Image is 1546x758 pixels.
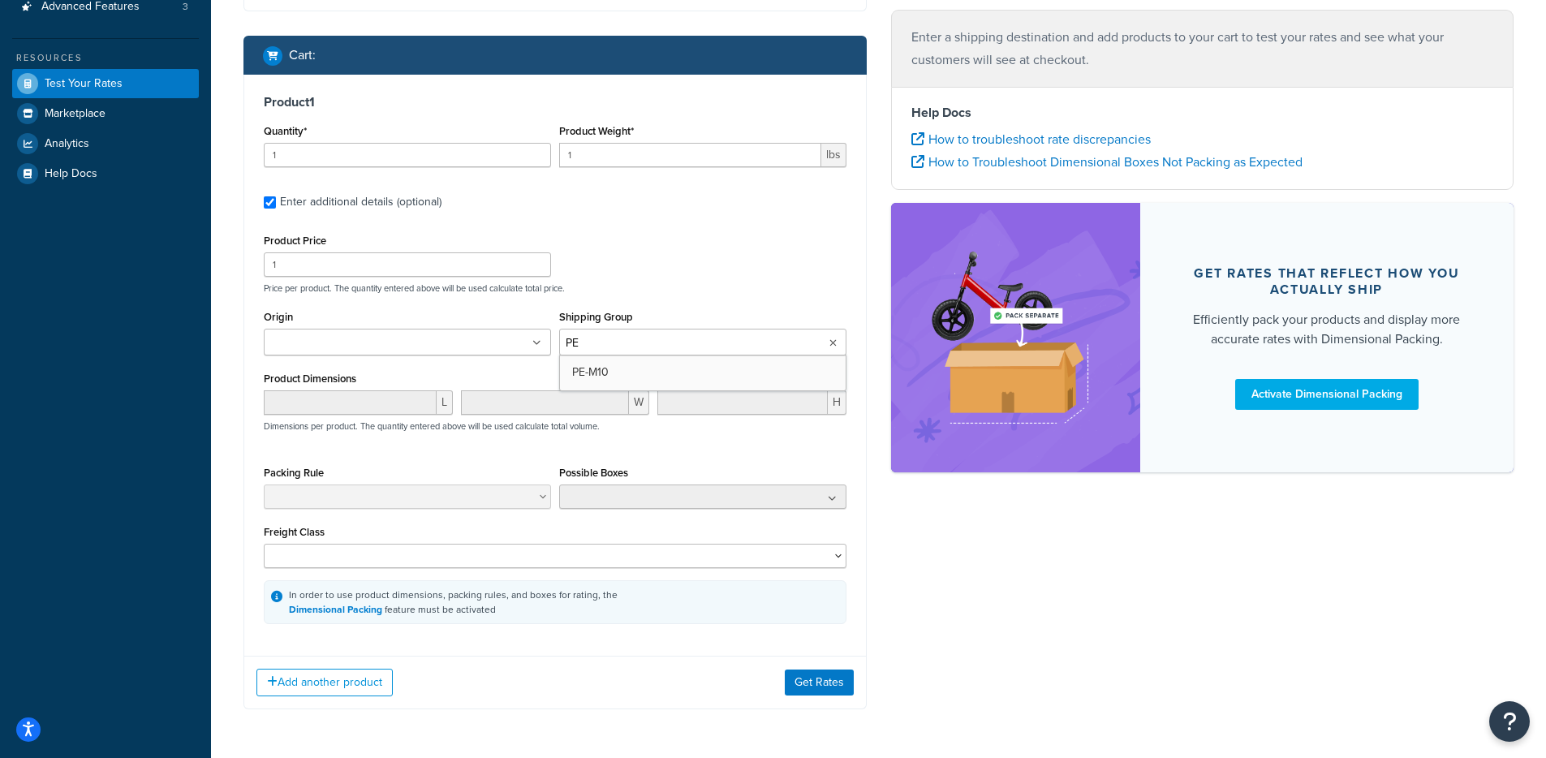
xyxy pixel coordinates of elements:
[264,311,293,323] label: Origin
[911,130,1151,149] a: How to troubleshoot rate discrepancies
[289,602,382,617] a: Dimensional Packing
[264,373,356,385] label: Product Dimensions
[264,196,276,209] input: Enter additional details (optional)
[256,669,393,696] button: Add another product
[264,235,326,247] label: Product Price
[572,364,609,381] span: PE-M10
[45,107,106,121] span: Marketplace
[915,227,1116,447] img: feature-image-dim-d40ad3071a2b3c8e08177464837368e35600d3c5e73b18a22c1e4bb210dc32ac.png
[12,129,199,158] a: Analytics
[264,94,846,110] h3: Product 1
[1235,379,1419,410] a: Activate Dimensional Packing
[12,159,199,188] a: Help Docs
[828,390,846,415] span: H
[560,355,846,390] a: PE-M10
[1179,310,1475,349] div: Efficiently pack your products and display more accurate rates with Dimensional Packing.
[45,77,123,91] span: Test Your Rates
[264,143,551,167] input: 0.0
[264,467,324,479] label: Packing Rule
[260,420,600,432] p: Dimensions per product. The quantity entered above will be used calculate total volume.
[280,191,441,213] div: Enter additional details (optional)
[45,167,97,181] span: Help Docs
[45,137,89,151] span: Analytics
[437,390,453,415] span: L
[785,670,854,696] button: Get Rates
[911,26,1494,71] p: Enter a shipping destination and add products to your cart to test your rates and see what your c...
[559,143,821,167] input: 0.00
[12,51,199,65] div: Resources
[911,103,1494,123] h4: Help Docs
[1489,701,1530,742] button: Open Resource Center
[821,143,846,167] span: lbs
[289,588,618,617] div: In order to use product dimensions, packing rules, and boxes for rating, the feature must be acti...
[260,282,851,294] p: Price per product. The quantity entered above will be used calculate total price.
[264,526,325,538] label: Freight Class
[12,69,199,98] a: Test Your Rates
[289,48,316,62] h2: Cart :
[264,125,307,137] label: Quantity*
[12,99,199,128] a: Marketplace
[629,390,649,415] span: W
[559,125,634,137] label: Product Weight*
[559,467,628,479] label: Possible Boxes
[911,153,1303,171] a: How to Troubleshoot Dimensional Boxes Not Packing as Expected
[1179,265,1475,298] div: Get rates that reflect how you actually ship
[559,311,633,323] label: Shipping Group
